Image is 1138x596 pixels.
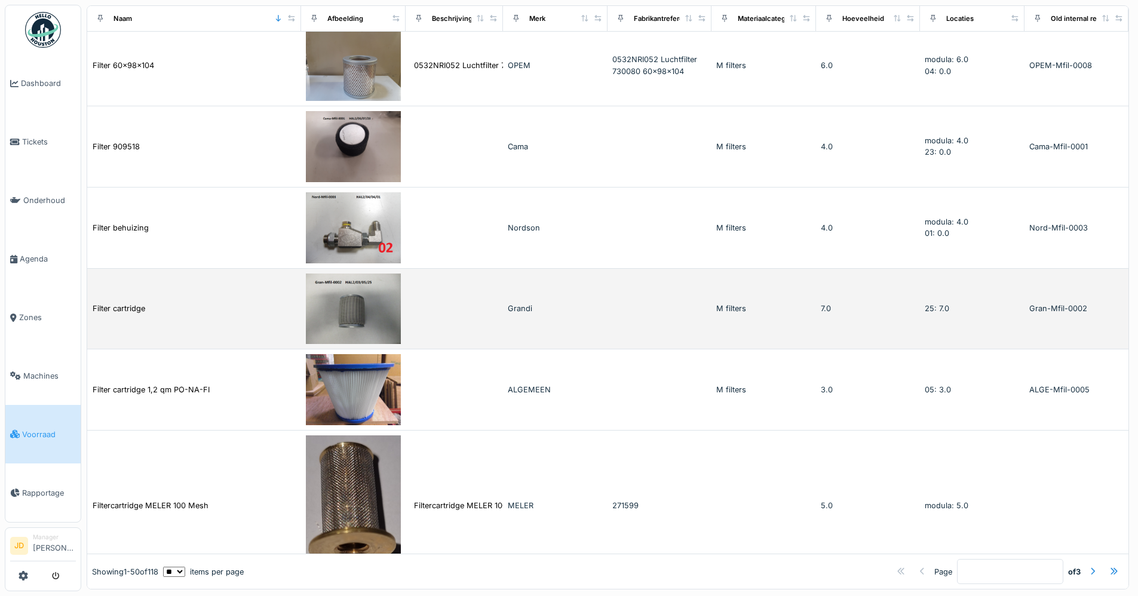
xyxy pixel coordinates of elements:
[1029,384,1124,395] div: ALGE-Mfil-0005
[821,60,915,71] div: 6.0
[716,384,811,395] div: M filters
[306,354,400,425] img: Filter cartridge 1,2 qm PO-NA-FI
[306,30,400,101] img: Filter 60x98x104
[634,13,696,23] div: Fabrikantreferentie
[93,500,208,511] div: Filtercartridge MELER 100 Mesh
[22,429,76,440] span: Voorraad
[1029,141,1124,152] div: Cama-Mfil-0001
[33,533,76,542] div: Manager
[1068,566,1081,577] strong: of 3
[414,500,605,511] div: Filtercartridge MELER 100 Mesh L81 FUTURA Glue...
[93,384,210,395] div: Filter cartridge 1,2 qm PO-NA-FI
[22,487,76,499] span: Rapportage
[93,141,140,152] div: Filter 909518
[821,500,915,511] div: 5.0
[821,384,915,395] div: 3.0
[716,222,811,234] div: M filters
[738,13,798,23] div: Materiaalcategorie
[23,370,76,382] span: Machines
[22,136,76,148] span: Tickets
[93,303,145,314] div: Filter cartridge
[163,566,244,577] div: items per page
[5,347,81,405] a: Machines
[23,195,76,206] span: Onderhoud
[92,566,158,577] div: Showing 1 - 50 of 118
[5,171,81,230] a: Onderhoud
[5,288,81,347] a: Zones
[5,405,81,463] a: Voorraad
[821,303,915,314] div: 7.0
[508,384,602,395] div: ALGEMEEN
[821,222,915,234] div: 4.0
[612,54,707,76] div: 0532NRI052 Luchtfilter 730080 60x98x104
[93,60,154,71] div: Filter 60x98x104
[20,253,76,265] span: Agenda
[1029,60,1124,71] div: OPEM-Mfil-0008
[25,12,61,48] img: Badge_color-CXgf-gQk.svg
[1051,13,1122,23] div: Old internal reference
[925,229,949,238] span: 01: 0.0
[414,60,573,71] div: 0532NRI052 Luchtfilter 730080 60x98x104
[716,60,811,71] div: M filters
[925,67,951,76] span: 04: 0.0
[529,13,545,23] div: Merk
[10,537,28,555] li: JD
[5,230,81,288] a: Agenda
[925,55,968,64] span: modula: 6.0
[821,141,915,152] div: 4.0
[10,533,76,561] a: JD Manager[PERSON_NAME]
[1029,222,1124,234] div: Nord-Mfil-0003
[93,222,149,234] div: Filter behuizing
[327,13,363,23] div: Afbeelding
[33,533,76,558] li: [PERSON_NAME]
[5,113,81,171] a: Tickets
[306,274,400,345] img: Filter cartridge
[5,54,81,113] a: Dashboard
[1029,303,1124,314] div: Gran-Mfil-0002
[946,13,974,23] div: Locaties
[925,304,949,313] span: 25: 7.0
[716,303,811,314] div: M filters
[306,192,400,263] img: Filter behuizing
[925,136,968,145] span: modula: 4.0
[306,111,400,182] img: Filter 909518
[432,13,473,23] div: Beschrijving
[925,385,951,394] span: 05: 3.0
[925,217,968,226] span: modula: 4.0
[114,13,132,23] div: Naam
[842,13,884,23] div: Hoeveelheid
[508,303,602,314] div: Grandi
[716,141,811,152] div: M filters
[508,141,602,152] div: Cama
[925,501,968,510] span: modula: 5.0
[5,463,81,522] a: Rapportage
[934,566,952,577] div: Page
[508,222,602,234] div: Nordson
[508,500,602,511] div: MELER
[19,312,76,323] span: Zones
[925,148,951,156] span: 23: 0.0
[612,500,707,511] div: 271599
[306,435,400,575] img: Filtercartridge MELER 100 Mesh
[508,60,602,71] div: OPEM
[21,78,76,89] span: Dashboard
